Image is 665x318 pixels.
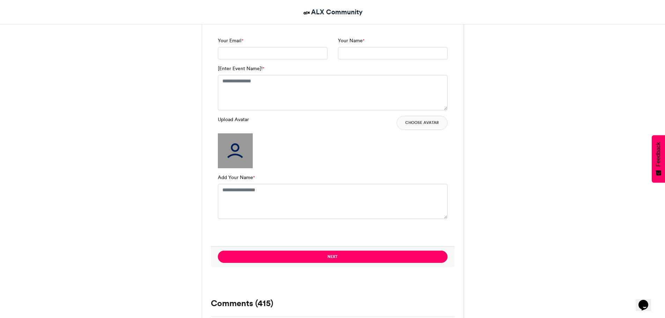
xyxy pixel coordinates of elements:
button: Next [218,251,448,263]
iframe: chat widget [636,290,658,311]
label: [Enter Event Name]! [218,65,264,72]
a: ALX Community [302,7,363,17]
label: Your Email [218,37,243,44]
span: Feedback [655,142,662,167]
button: Feedback - Show survey [652,135,665,183]
h3: Comments (415) [211,299,455,308]
label: Upload Avatar [218,116,249,123]
label: Your Name [338,37,364,44]
img: user_filled.png [218,133,253,168]
img: ALX Community [302,8,311,17]
button: Choose Avatar [397,116,448,130]
label: Add Your Name [218,174,255,181]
